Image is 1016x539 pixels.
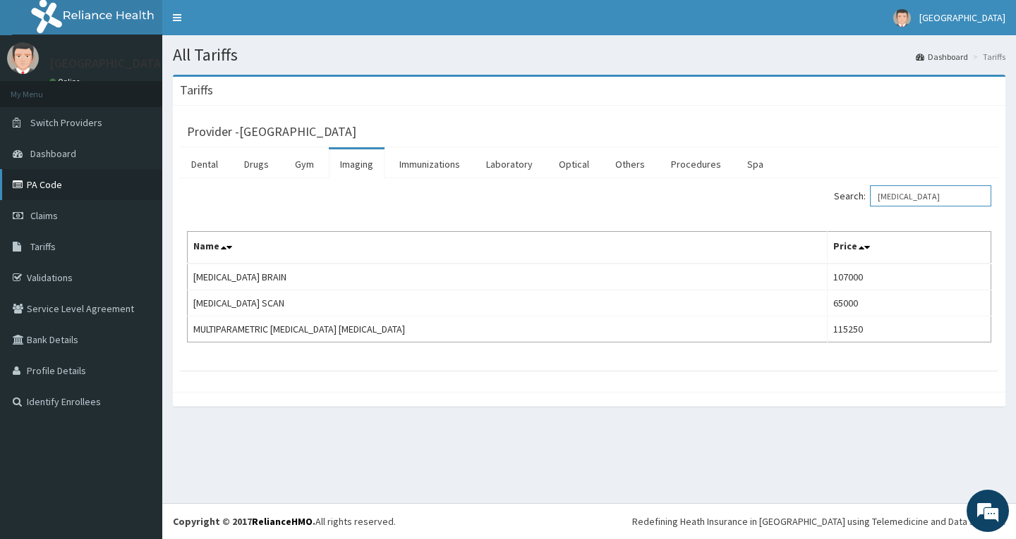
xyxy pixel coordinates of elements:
[388,149,471,179] a: Immunizations
[162,503,1016,539] footer: All rights reserved.
[49,77,83,87] a: Online
[828,290,991,316] td: 65000
[180,84,213,97] h3: Tariffs
[828,232,991,264] th: Price
[632,514,1005,528] div: Redefining Heath Insurance in [GEOGRAPHIC_DATA] using Telemedicine and Data Science!
[173,515,315,528] strong: Copyright © 2017 .
[919,11,1005,24] span: [GEOGRAPHIC_DATA]
[188,232,828,264] th: Name
[188,290,828,316] td: [MEDICAL_DATA] SCAN
[82,178,195,320] span: We're online!
[30,209,58,222] span: Claims
[969,51,1005,63] li: Tariffs
[604,149,656,179] a: Others
[73,79,237,97] div: Chat with us now
[30,240,56,253] span: Tariffs
[893,9,911,27] img: User Image
[252,515,313,528] a: RelianceHMO
[26,70,57,106] img: d_794563401_company_1708531726252_794563401
[188,316,828,342] td: MULTIPARAMETRIC [MEDICAL_DATA] [MEDICAL_DATA]
[548,149,600,179] a: Optical
[870,185,991,206] input: Search:
[233,149,280,179] a: Drugs
[736,149,775,179] a: Spa
[828,316,991,342] td: 115250
[188,264,828,290] td: [MEDICAL_DATA] BRAIN
[173,46,1005,64] h1: All Tariffs
[30,116,102,129] span: Switch Providers
[660,149,732,179] a: Procedures
[834,185,991,206] label: Search:
[329,149,385,179] a: Imaging
[187,125,356,138] h3: Provider - [GEOGRAPHIC_DATA]
[828,264,991,290] td: 107000
[475,149,544,179] a: Laboratory
[49,57,166,70] p: [GEOGRAPHIC_DATA]
[7,385,269,434] textarea: Type your message and hit 'Enter'
[180,149,229,179] a: Dental
[916,51,968,63] a: Dashboard
[7,42,39,74] img: User Image
[231,7,265,41] div: Minimize live chat window
[284,149,325,179] a: Gym
[30,147,76,160] span: Dashboard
